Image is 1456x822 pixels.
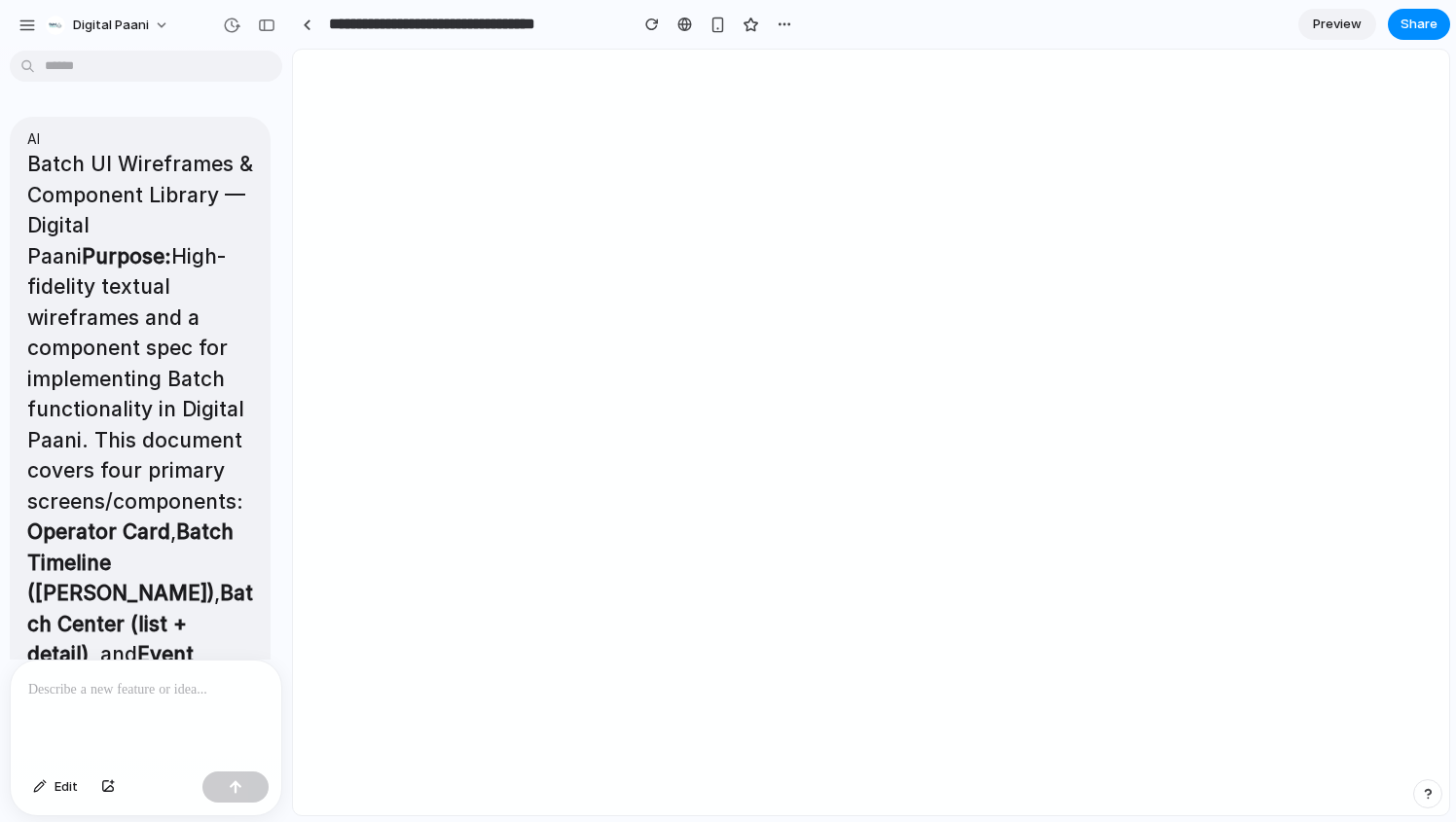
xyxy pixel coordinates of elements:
[27,519,234,605] strong: Batch Timeline ([PERSON_NAME])
[1388,9,1450,40] button: Share
[1313,15,1362,34] span: Preview
[23,771,88,803] button: Edit
[82,244,171,268] strong: Purpose:
[27,581,253,666] strong: Batch Center (list + detail)
[1401,15,1438,34] span: Share
[1298,9,1376,40] a: Preview
[55,777,78,797] span: Edit
[27,128,253,149] p: AI
[38,10,179,41] button: Digital Paani
[73,16,149,35] span: Digital Paani
[27,519,170,544] strong: Operator Card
